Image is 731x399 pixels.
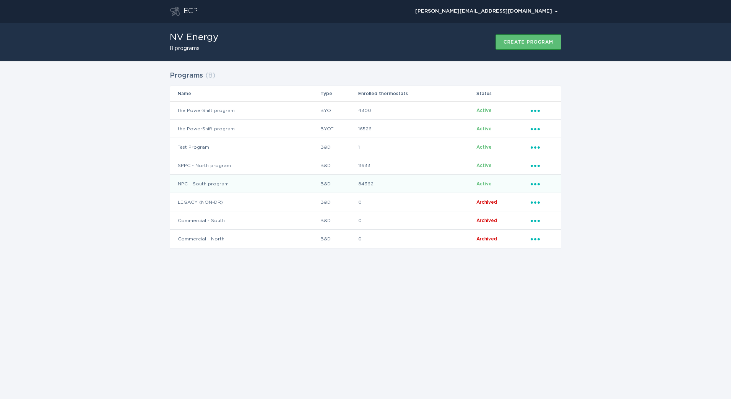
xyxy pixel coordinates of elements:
td: the PowerShift program [170,120,320,138]
td: BYOT [320,120,358,138]
h2: Programs [170,69,203,83]
tr: 5753eebfd0614e638d7531d13116ea0c [170,230,561,248]
div: Popover menu [412,6,561,17]
td: B&D [320,193,358,211]
td: Commercial - North [170,230,320,248]
span: Active [476,182,492,186]
th: Name [170,86,320,101]
td: 16526 [358,120,476,138]
div: Popover menu [531,106,553,115]
div: Popover menu [531,198,553,206]
div: Popover menu [531,235,553,243]
button: Go to dashboard [170,7,180,16]
button: Open user account details [412,6,561,17]
span: ( 8 ) [205,72,215,79]
td: 1 [358,138,476,156]
span: Archived [476,218,497,223]
td: B&D [320,230,358,248]
div: Popover menu [531,180,553,188]
td: 11633 [358,156,476,175]
h1: NV Energy [170,33,218,42]
span: Archived [476,200,497,204]
tr: 6ad4089a9ee14ed3b18f57c3ec8b7a15 [170,193,561,211]
span: Active [476,145,492,149]
tr: d4842dc55873476caf04843bf39dc303 [170,211,561,230]
span: Active [476,127,492,131]
td: B&D [320,156,358,175]
td: NPC - South program [170,175,320,193]
div: Popover menu [531,216,553,225]
div: Create program [504,40,553,44]
div: ECP [184,7,198,16]
td: LEGACY (NON-DR) [170,193,320,211]
tr: 1fc7cf08bae64b7da2f142a386c1aedb [170,101,561,120]
tr: 1d15b189bb4841f7a0043e8dad5f5fb7 [170,138,561,156]
td: 84362 [358,175,476,193]
th: Enrolled thermostats [358,86,476,101]
td: the PowerShift program [170,101,320,120]
th: Status [476,86,530,101]
div: Popover menu [531,125,553,133]
span: Archived [476,237,497,241]
tr: 3caaf8c9363d40c086ae71ab552dadaa [170,175,561,193]
td: 0 [358,230,476,248]
td: BYOT [320,101,358,120]
th: Type [320,86,358,101]
tr: a03e689f29a4448196f87c51a80861dc [170,156,561,175]
span: Active [476,163,492,168]
tr: Table Headers [170,86,561,101]
td: Commercial - South [170,211,320,230]
td: B&D [320,211,358,230]
td: 0 [358,211,476,230]
td: B&D [320,175,358,193]
button: Create program [495,34,561,50]
h2: 8 programs [170,46,218,51]
td: 4300 [358,101,476,120]
span: Active [476,108,492,113]
tr: 3428cbea457e408cb7b12efa83831df3 [170,120,561,138]
td: SPPC - North program [170,156,320,175]
div: [PERSON_NAME][EMAIL_ADDRESS][DOMAIN_NAME] [415,9,558,14]
td: Test Program [170,138,320,156]
div: Popover menu [531,161,553,170]
td: B&D [320,138,358,156]
div: Popover menu [531,143,553,151]
td: 0 [358,193,476,211]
